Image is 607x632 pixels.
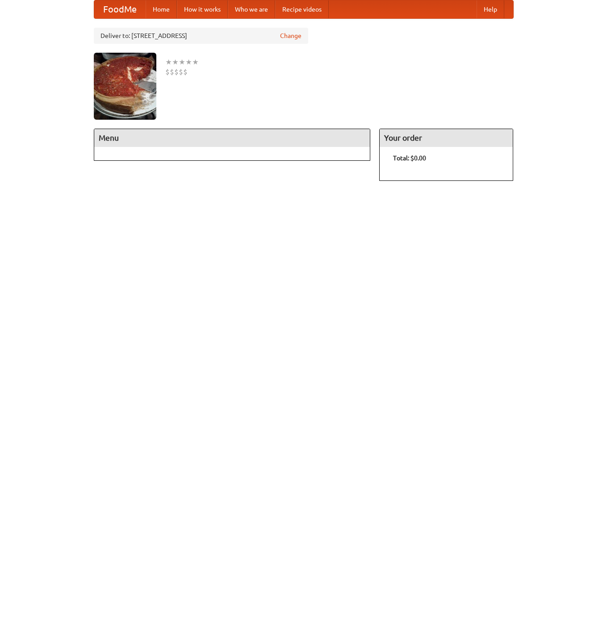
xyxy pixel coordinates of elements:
a: How it works [177,0,228,18]
div: Deliver to: [STREET_ADDRESS] [94,28,308,44]
li: $ [170,67,174,77]
a: Change [280,31,301,40]
li: $ [179,67,183,77]
li: ★ [172,57,179,67]
li: ★ [165,57,172,67]
a: Recipe videos [275,0,329,18]
a: Home [146,0,177,18]
a: Who we are [228,0,275,18]
li: $ [165,67,170,77]
li: ★ [185,57,192,67]
li: ★ [192,57,199,67]
a: FoodMe [94,0,146,18]
b: Total: $0.00 [393,155,426,162]
a: Help [477,0,504,18]
li: ★ [179,57,185,67]
li: $ [174,67,179,77]
h4: Menu [94,129,370,147]
h4: Your order [380,129,513,147]
img: angular.jpg [94,53,156,120]
li: $ [183,67,188,77]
